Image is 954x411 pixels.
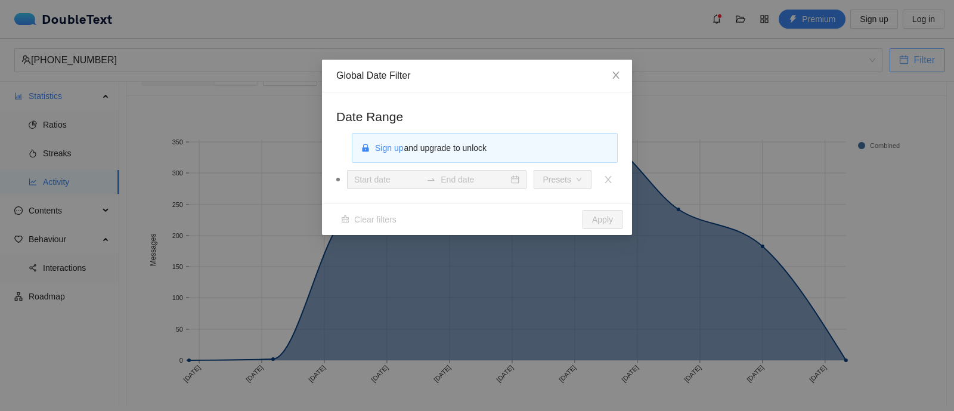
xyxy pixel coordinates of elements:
[361,144,370,152] span: lock
[354,173,422,186] input: Start date
[600,60,632,92] button: Close
[374,138,404,157] button: Sign up
[441,173,508,186] input: End date
[375,141,403,154] span: Sign up
[611,70,621,80] span: close
[336,107,618,126] h2: Date Range
[332,210,406,229] button: clearClear filters
[374,143,487,153] span: and upgrade to unlock
[599,170,618,189] button: close
[583,210,622,229] button: Apply
[534,170,591,189] button: Presetsdown
[336,69,618,82] div: Global Date Filter
[426,175,436,184] span: swap-right
[426,175,436,184] span: to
